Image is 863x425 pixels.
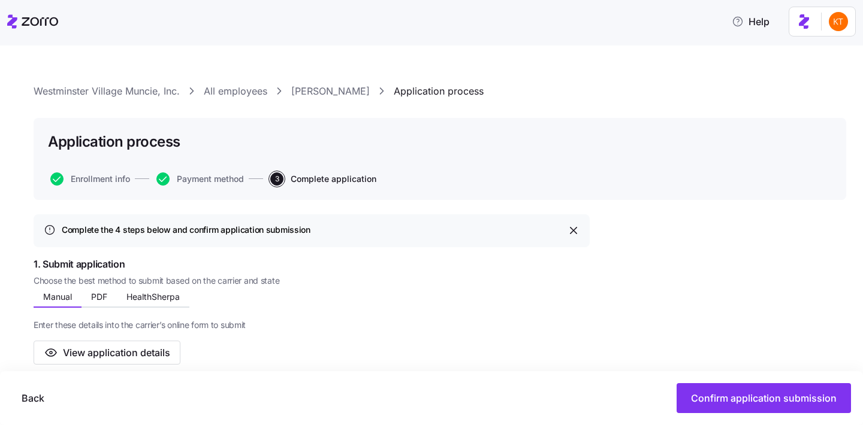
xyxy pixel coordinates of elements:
img: aad2ddc74cf02b1998d54877cdc71599 [829,12,848,31]
button: 3Complete application [270,172,376,186]
a: All employees [204,84,267,99]
a: Application process [394,84,484,99]
span: Confirm application submission [691,391,837,405]
span: PDF [91,293,107,301]
span: 3 [270,172,283,186]
button: Confirm application submission [677,383,851,413]
span: Payment method [177,175,244,183]
span: Back [22,391,44,405]
button: Payment method [156,172,244,186]
a: 3Complete application [268,172,376,186]
span: Complete application [291,175,376,183]
span: Enter these details into the carrier’s online form to submit [34,319,590,331]
div: Complete the 4 steps below and confirm application submission [62,224,568,236]
a: Payment method [154,172,244,186]
button: Enrollment info [50,172,130,186]
a: Enrollment info [48,172,130,186]
button: Back [12,383,54,413]
a: Westminster Village Muncie, Inc. [34,84,180,99]
button: Help [722,10,779,34]
span: Manual [43,293,72,301]
span: Choose the best method to submit based on the carrier and state [34,275,590,287]
span: 1. Submit application [34,257,590,272]
button: View application details [34,341,180,365]
span: HealthSherpa [126,293,180,301]
span: Help [732,14,770,29]
a: [PERSON_NAME] [291,84,370,99]
span: View application details [63,345,170,360]
h1: Application process [48,132,180,151]
span: Enrollment info [71,175,130,183]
